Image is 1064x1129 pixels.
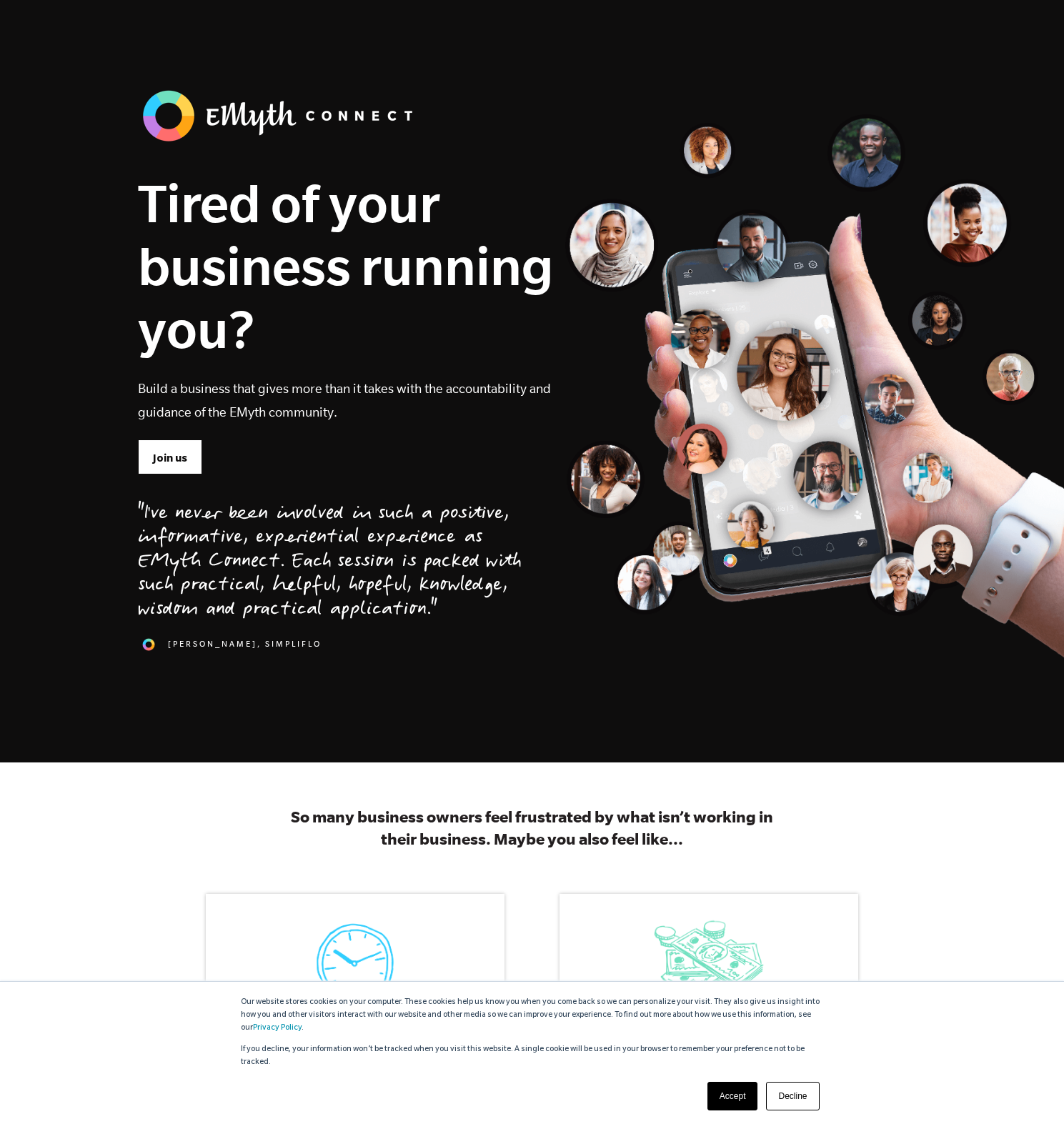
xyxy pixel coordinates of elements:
img: EC_LP_Sales_Icon_Money [590,911,828,1013]
a: Privacy Policy [253,1024,302,1033]
img: banner_logo [138,86,424,146]
span: [PERSON_NAME], SimpliFlo [168,638,322,650]
p: Our website stores cookies on your computer. These cookies help us know you when you come back so... [241,996,824,1035]
a: Accept [707,1082,758,1110]
a: Decline [766,1082,819,1110]
p: If you decline, your information won’t be tracked when you visit this website. A single cookie wi... [241,1043,824,1069]
span: Join us [153,450,187,466]
div: "I've never been involved in such a positive, informative, experiential experience as EMyth Conne... [138,503,522,623]
a: Join us [138,439,202,474]
p: Build a business that gives more than it takes with the accountability and guidance of the EMyth ... [138,377,554,424]
img: 1 [138,634,159,655]
h3: So many business owners feel frustrated by what isn’t working in their business. Maybe you also f... [277,805,787,850]
h1: Tired of your business running you? [138,171,554,360]
img: EC_LP_Sales_Icon_Time [236,911,474,1013]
